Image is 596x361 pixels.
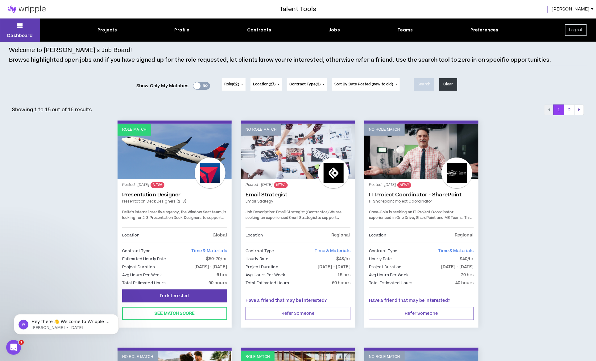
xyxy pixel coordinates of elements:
a: No Role Match [241,124,355,179]
p: 6 hrs [217,272,227,278]
h3: Talent Tools [279,5,316,14]
p: No Role Match [369,354,400,360]
span: Sort By: Date Posted (new to old) [334,82,393,87]
sup: NEW! [274,182,288,188]
span: Delta's internal creative agency, the Window Seat team, is looking for 2-3 Presentation Deck Desi... [122,210,226,231]
div: Projects [97,27,117,33]
p: Location [369,232,386,239]
strong: Job Description: Email Strategist (Contractor) [246,210,329,215]
span: Time & Materials [191,248,227,254]
span: Role ( ) [224,82,239,87]
p: 90 hours [209,280,227,286]
iframe: Intercom live chat [6,340,21,355]
button: 2 [564,105,575,116]
p: Contract Type [246,248,274,254]
span: 1 [19,340,24,345]
button: See Match Score [122,307,227,320]
button: Refer Someone [369,307,474,320]
button: Clear [439,78,457,91]
p: Posted - [DATE] [369,182,474,188]
p: Project Duration [246,264,278,270]
p: Posted - [DATE] [246,182,350,188]
button: Log out [565,24,587,36]
button: Contract Type(3) [287,78,327,91]
p: Estimated Hourly Rate [122,256,166,262]
p: Browse highlighted open jobs and if you have signed up for the role requested, let clients know y... [9,56,551,64]
a: Email Strategist [246,192,350,198]
p: 20 hrs [461,272,474,278]
a: Email Strategy [246,199,350,204]
div: Preferences [470,27,499,33]
span: Coca-Cola is seeking an IT Project Coordinator experienced in One Drive, SharePoint and MS Teams.... [369,210,472,236]
sup: NEW! [397,182,411,188]
a: IT Sharepoint Project Coordinator [369,199,474,204]
strong: Email Strategist [288,215,317,220]
p: Total Estimated Hours [369,280,413,286]
button: Location(27) [250,78,282,91]
p: Project Duration [369,264,402,270]
a: IT Project Coordinator - SharePoint [369,192,474,198]
span: Contract Type ( ) [289,82,321,87]
p: Role Match [122,127,147,133]
p: Project Duration [122,264,155,270]
p: $40/hr [460,256,474,262]
p: No Role Match [246,127,277,133]
p: Total Estimated Hours [246,280,289,286]
p: Total Estimated Hours [122,280,166,286]
p: Avg Hours Per Week [246,272,285,278]
p: Regional [331,232,350,239]
button: Refer Someone [246,307,350,320]
p: 15 hrs [337,272,350,278]
p: Have a friend that may be interested? [369,297,474,304]
h4: Welcome to [PERSON_NAME]’s Job Board! [9,45,132,55]
p: 60 hours [332,280,350,286]
span: 62 [234,82,238,87]
p: Hourly Rate [369,256,392,262]
button: Role(62) [222,78,246,91]
sup: NEW! [151,182,164,188]
p: $48/hr [336,256,350,262]
p: [DATE] - [DATE] [194,264,227,270]
p: Posted - [DATE] [122,182,227,188]
span: I'm Interested [160,293,189,299]
a: Presentation Deck Designers (2-3) [122,199,227,204]
span: [PERSON_NAME] [552,6,590,13]
p: Global [213,232,227,239]
div: Teams [397,27,413,33]
button: Search [414,78,435,91]
nav: pagination [544,105,584,116]
span: 3 [317,82,319,87]
p: 40 hours [455,280,474,286]
span: Time & Materials [315,248,350,254]
p: No Role Match [122,354,153,360]
p: Hourly Rate [246,256,268,262]
div: Profile [175,27,190,33]
span: Time & Materials [438,248,474,254]
a: Presentation Designer [122,192,227,198]
button: I'm Interested [122,289,227,302]
button: Sort By:Date Posted (new to old) [332,78,400,91]
p: Showing 1 to 15 out of 16 results [12,106,92,113]
span: 27 [270,82,274,87]
p: Location [246,232,263,239]
span: Location ( ) [253,82,275,87]
p: [DATE] - [DATE] [318,264,350,270]
p: Avg Hours Per Week [122,272,162,278]
p: No Role Match [369,127,400,133]
p: Regional [455,232,474,239]
span: We are seeking an experienced [246,210,342,220]
iframe: Intercom notifications message [5,301,128,344]
button: 1 [553,105,564,116]
a: Role Match [118,124,232,179]
p: $50-70/hr [206,256,227,262]
p: Location [122,232,139,239]
p: Contract Type [369,248,398,254]
p: Have a friend that may be interested? [246,297,350,304]
a: No Role Match [364,124,478,179]
p: [DATE] - [DATE] [441,264,474,270]
p: Role Match [246,354,270,360]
